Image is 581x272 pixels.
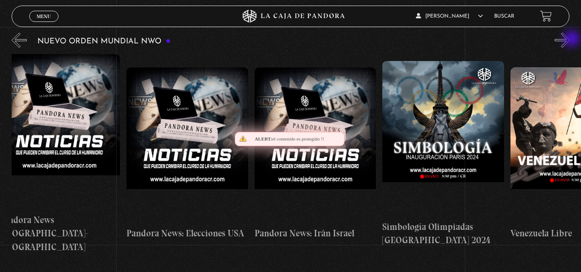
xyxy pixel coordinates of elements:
[126,226,248,240] h4: Pandora News: Elecciones USA
[255,54,376,254] a: Pandora News: Irán Israel
[37,14,51,19] span: Menu
[37,37,171,46] h3: Nuevo Orden Mundial NWO
[12,33,27,48] button: Previous
[382,220,504,247] h4: Simbología Olimpiadas [GEOGRAPHIC_DATA] 2024
[255,136,272,141] span: Alert:
[382,54,504,254] a: Simbología Olimpiadas [GEOGRAPHIC_DATA] 2024
[126,54,248,254] a: Pandora News: Elecciones USA
[494,14,514,19] a: Buscar
[235,132,344,146] div: el contenido es protegido !!
[34,21,54,27] span: Cerrar
[255,226,376,240] h4: Pandora News: Irán Israel
[416,14,483,19] span: [PERSON_NAME]
[540,10,552,22] a: View your shopping cart
[555,33,570,48] button: Next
